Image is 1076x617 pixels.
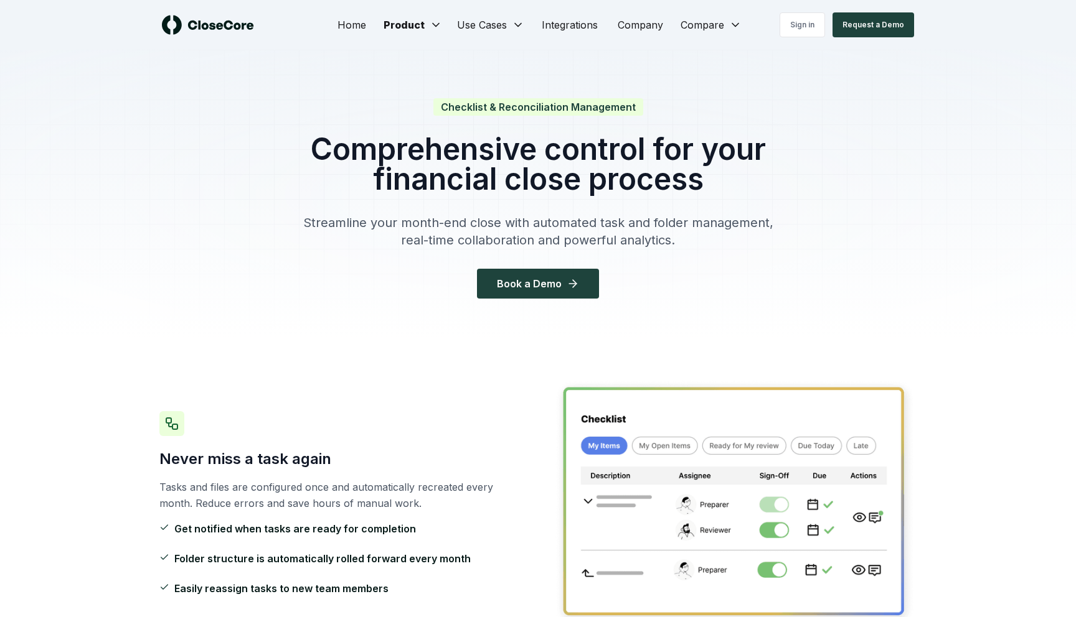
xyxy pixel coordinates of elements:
a: Company [608,12,673,37]
span: Use Cases [457,17,507,32]
button: Book a Demo [477,269,599,299]
a: Home [328,12,376,37]
button: Compare [673,12,749,37]
span: Checklist & Reconciliation Management [433,98,643,116]
span: Easily reassign tasks to new team members [174,581,389,596]
span: Folder structure is automatically rolled forward every month [174,551,471,566]
button: Product [376,12,450,37]
span: Compare [681,17,724,32]
a: Integrations [532,12,608,37]
span: Product [384,17,425,32]
button: Use Cases [450,12,532,37]
span: Get notified when tasks are ready for completion [174,521,416,536]
h1: Comprehensive control for your financial close process [299,134,777,194]
p: Tasks and files are configured once and automatically recreated every month. Reduce errors and sa... [159,479,523,511]
img: logo [162,15,254,35]
p: Streamline your month-end close with automated task and folder management, real-time collaboratio... [299,214,777,249]
h3: Never miss a task again [159,449,523,469]
a: Sign in [780,12,825,37]
button: Request a Demo [833,12,914,37]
